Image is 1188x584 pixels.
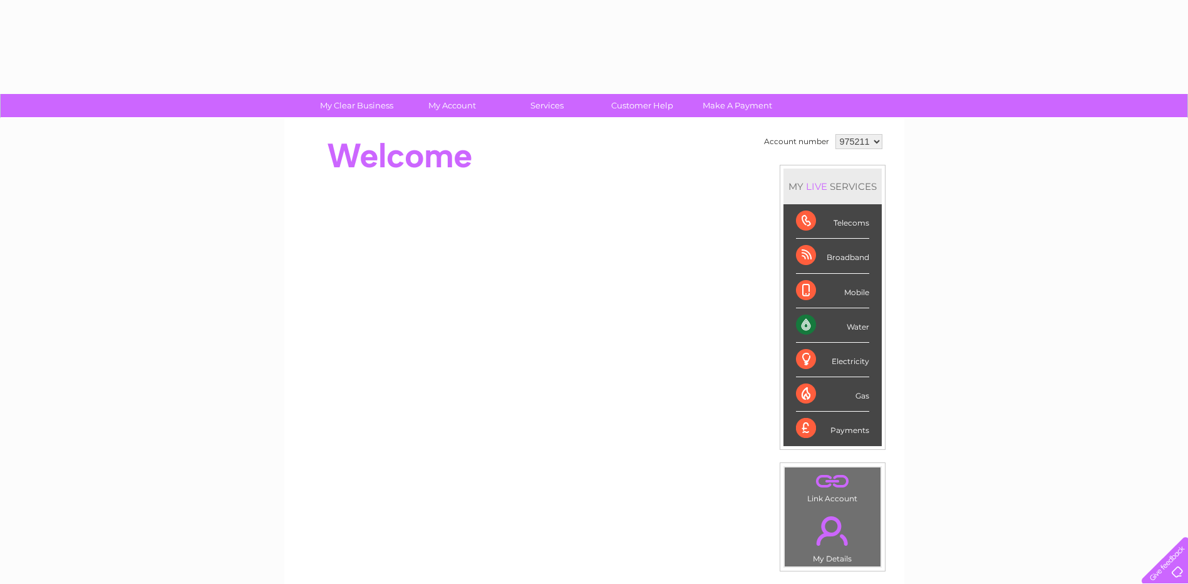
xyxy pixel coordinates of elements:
[784,506,881,567] td: My Details
[796,239,869,273] div: Broadband
[305,94,408,117] a: My Clear Business
[803,180,830,192] div: LIVE
[400,94,504,117] a: My Account
[784,467,881,506] td: Link Account
[788,509,877,553] a: .
[788,471,877,493] a: .
[796,204,869,239] div: Telecoms
[796,412,869,446] div: Payments
[686,94,789,117] a: Make A Payment
[796,274,869,308] div: Mobile
[761,131,832,152] td: Account number
[796,343,869,377] div: Electricity
[783,169,882,204] div: MY SERVICES
[495,94,599,117] a: Services
[591,94,694,117] a: Customer Help
[796,377,869,412] div: Gas
[796,308,869,343] div: Water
